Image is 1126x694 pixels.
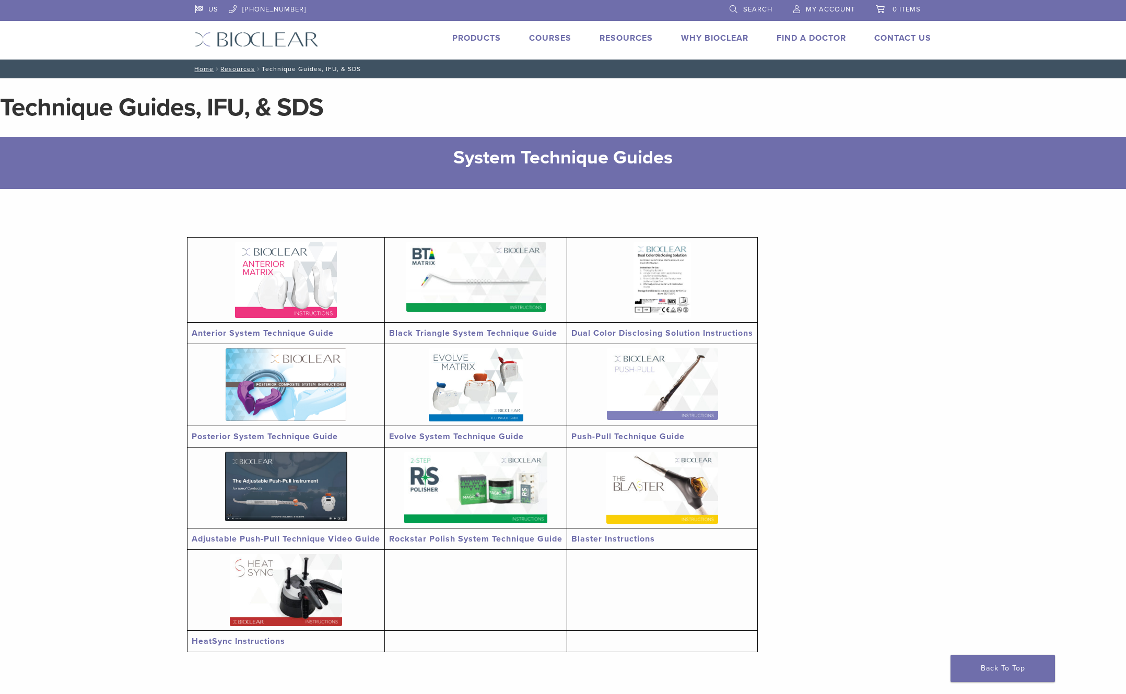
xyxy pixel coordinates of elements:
a: Adjustable Push-Pull Technique Video Guide [192,534,380,544]
a: Push-Pull Technique Guide [571,431,685,442]
a: Find A Doctor [777,33,846,43]
span: 0 items [893,5,921,14]
a: Products [452,33,501,43]
h2: System Technique Guides [195,145,930,170]
a: Resources [600,33,653,43]
a: HeatSync Instructions [192,636,285,646]
nav: Technique Guides, IFU, & SDS [187,60,939,78]
a: Evolve System Technique Guide [389,431,524,442]
a: Resources [220,65,255,73]
span: My Account [806,5,855,14]
a: Why Bioclear [681,33,748,43]
a: Black Triangle System Technique Guide [389,328,557,338]
a: Courses [529,33,571,43]
a: Anterior System Technique Guide [192,328,334,338]
a: Dual Color Disclosing Solution Instructions [571,328,753,338]
a: Contact Us [874,33,931,43]
a: Home [191,65,214,73]
span: Search [743,5,772,14]
span: / [214,66,220,72]
img: Bioclear [195,32,319,47]
a: Posterior System Technique Guide [192,431,338,442]
a: Back To Top [951,655,1055,682]
a: Blaster Instructions [571,534,655,544]
a: Rockstar Polish System Technique Guide [389,534,562,544]
span: / [255,66,262,72]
